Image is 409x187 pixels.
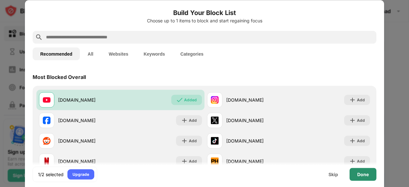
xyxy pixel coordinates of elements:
div: [DOMAIN_NAME] [226,117,289,124]
div: Skip [328,172,338,177]
div: Choose up to 1 items to block and start regaining focus [33,18,376,23]
div: Add [189,158,197,164]
div: 1/2 selected [38,171,64,177]
img: favicons [211,137,219,144]
div: Add [357,117,365,123]
div: [DOMAIN_NAME] [58,117,120,124]
img: favicons [43,96,50,104]
img: favicons [43,137,50,144]
div: [DOMAIN_NAME] [58,97,120,103]
div: [DOMAIN_NAME] [58,137,120,144]
div: Add [357,97,365,103]
button: Recommended [33,47,80,60]
div: Add [189,137,197,144]
div: Done [357,172,369,177]
div: [DOMAIN_NAME] [226,137,289,144]
img: favicons [43,157,50,165]
div: Add [189,117,197,123]
button: All [80,47,101,60]
div: Most Blocked Overall [33,74,86,80]
img: search.svg [35,33,43,41]
div: Added [184,97,197,103]
div: Upgrade [73,171,89,177]
div: [DOMAIN_NAME] [226,97,289,103]
button: Categories [173,47,211,60]
img: favicons [211,157,219,165]
img: favicons [211,116,219,124]
button: Websites [101,47,136,60]
img: favicons [43,116,50,124]
button: Keywords [136,47,173,60]
div: Add [357,137,365,144]
div: [DOMAIN_NAME] [226,158,289,165]
div: [DOMAIN_NAME] [58,158,120,165]
div: Add [357,158,365,164]
h6: Build Your Block List [33,8,376,17]
img: favicons [211,96,219,104]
